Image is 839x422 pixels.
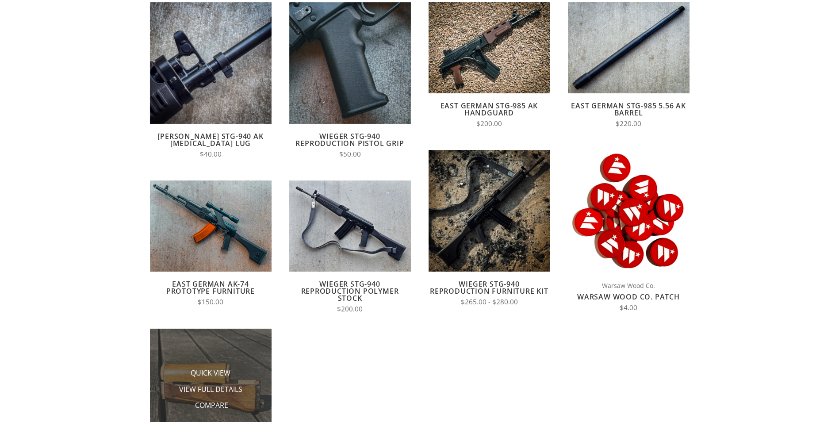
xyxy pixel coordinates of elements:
[430,279,548,296] a: Wieger STG-940 Reproduction Furniture Kit
[571,101,686,118] a: East German STG-985 5.56 AK Barrel
[179,384,242,395] span: View Full Details
[476,119,502,128] span: $200.00
[289,180,411,272] img: Wieger STG-940 Reproduction Polymer Stock
[200,150,222,159] span: $40.00
[337,304,363,314] span: $200.00
[616,119,641,128] span: $220.00
[191,368,230,379] span: Quick View
[150,180,272,272] img: East German AK-74 Prototype Furniture
[441,101,538,118] a: East German STG-985 AK Handguard
[157,131,263,148] a: [PERSON_NAME] STG-940 AK [MEDICAL_DATA] Lug
[166,279,255,296] a: East German AK-74 Prototype Furniture
[620,303,637,312] span: $4.00
[301,279,399,303] a: Wieger STG-940 Reproduction Polymer Stock
[568,150,690,272] img: Warsaw Wood Co. Patch
[295,131,404,148] a: Wieger STG-940 Reproduction Pistol Grip
[429,2,550,93] img: East German STG-985 AK Handguard
[289,2,411,124] img: Wieger STG-940 Reproduction Pistol Grip
[461,297,518,307] span: $265.00 - $280.00
[150,2,272,124] img: Wieger STG-940 AK Bayonet Lug
[568,280,690,291] span: Warsaw Wood Co.
[429,150,550,272] img: Wieger STG-940 Reproduction Furniture Kit
[339,150,361,159] span: $50.00
[195,401,228,412] span: Compare
[577,292,680,302] a: Warsaw Wood Co. Patch
[179,384,242,394] a: View Full Details
[568,2,690,93] img: East German STG-985 5.56 AK Barrel
[198,297,223,307] span: $150.00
